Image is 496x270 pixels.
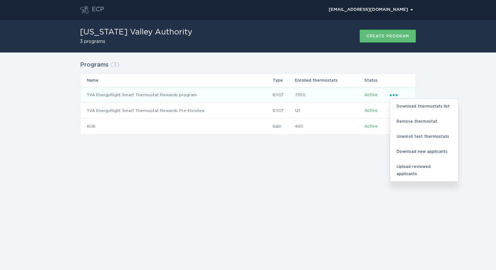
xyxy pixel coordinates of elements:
[390,144,458,159] div: Download new applicants
[80,103,416,118] tr: eb38f5d718344c86b9742c6c90a7d575
[80,103,272,118] td: TVA EnergyRight Smart Thermostat Rewards Pre-Enrolled
[329,8,413,12] div: [EMAIL_ADDRESS][DOMAIN_NAME]
[80,118,272,134] td: KUB
[80,87,416,103] tr: 2b73ac04463940f2a50f785b51e2c9ed
[364,74,389,87] th: Status
[80,74,272,87] th: Name
[92,6,104,14] div: ECP
[80,74,416,87] tr: Table Headers
[366,34,409,38] div: Create program
[295,118,364,134] td: 490
[111,62,119,68] span: ( 3 )
[390,114,458,129] div: Remove thermostat
[326,5,416,15] div: Popover menu
[295,103,364,118] td: 121
[364,109,378,113] span: Active
[364,93,378,97] span: Active
[390,99,458,114] div: Download thermostats list
[360,30,416,43] button: Create program
[390,159,458,181] div: Upload reviewed applicants
[80,87,272,103] td: TVA EnergyRight Smart Thermostat Rewards program
[80,59,109,71] h2: Programs
[326,5,416,15] button: Open user account details
[272,74,295,87] th: Type
[80,6,89,14] button: Go to dashboard
[80,39,192,44] h2: 3 programs
[390,129,458,144] div: Unenroll test thermostats
[272,87,295,103] td: BYOT
[364,124,378,128] span: Active
[80,118,416,134] tr: 836e1ea6d0ab4f0eb3fb4586c6a22e71
[80,28,192,36] h1: [US_STATE] Valley Authority
[272,118,295,134] td: B&D
[295,74,364,87] th: Enrolled thermostats
[295,87,364,103] td: 7700
[272,103,295,118] td: BYOT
